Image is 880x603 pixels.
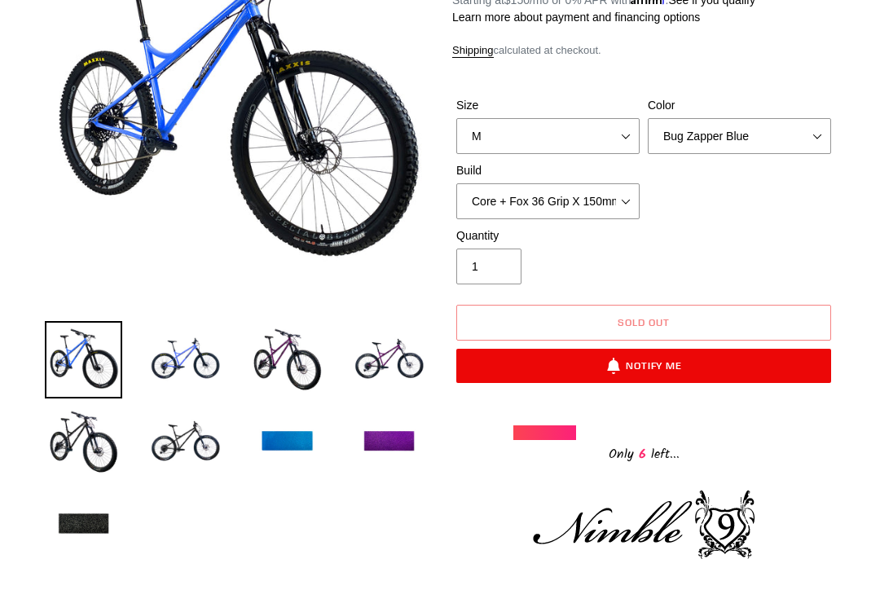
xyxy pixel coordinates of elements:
img: Load image into Gallery viewer, NIMBLE 9 - Complete Bike [147,403,224,481]
img: Load image into Gallery viewer, NIMBLE 9 - Complete Bike [45,486,122,563]
button: Sold out [456,305,831,341]
div: calculated at checkout. [452,42,835,59]
img: Load image into Gallery viewer, NIMBLE 9 - Complete Bike [249,403,326,481]
label: Color [648,97,831,114]
img: Load image into Gallery viewer, NIMBLE 9 - Complete Bike [350,403,428,481]
span: Sold out [618,316,670,328]
span: 6 [634,444,651,464]
label: Size [456,97,640,114]
a: Learn more about payment and financing options [452,11,700,24]
img: Load image into Gallery viewer, NIMBLE 9 - Complete Bike [249,321,326,398]
img: Load image into Gallery viewer, NIMBLE 9 - Complete Bike [45,321,122,398]
button: Notify Me [456,349,831,383]
img: Load image into Gallery viewer, NIMBLE 9 - Complete Bike [147,321,224,398]
img: Load image into Gallery viewer, NIMBLE 9 - Complete Bike [350,321,428,398]
img: Load image into Gallery viewer, NIMBLE 9 - Complete Bike [45,403,122,481]
div: Only left... [513,440,774,465]
a: Shipping [452,44,494,58]
label: Build [456,162,640,179]
label: Quantity [456,227,640,244]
